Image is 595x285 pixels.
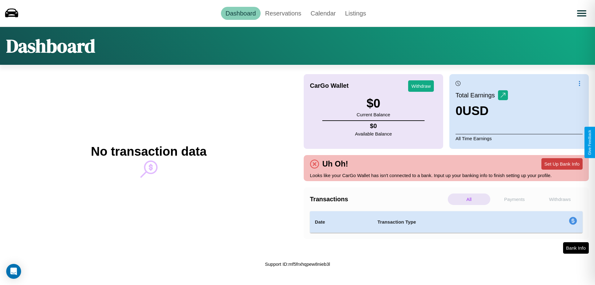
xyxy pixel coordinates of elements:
[340,7,371,20] a: Listings
[310,196,446,203] h4: Transactions
[221,7,261,20] a: Dashboard
[357,110,390,119] p: Current Balance
[448,194,490,205] p: All
[6,264,21,279] div: Open Intercom Messenger
[539,194,581,205] p: Withdraws
[456,104,508,118] h3: 0 USD
[261,7,306,20] a: Reservations
[588,130,592,155] div: Give Feedback
[493,194,536,205] p: Payments
[456,90,498,101] p: Total Earnings
[377,218,518,226] h4: Transaction Type
[355,130,392,138] p: Available Balance
[315,218,368,226] h4: Date
[306,7,340,20] a: Calendar
[541,158,583,170] button: Set Up Bank Info
[310,82,349,89] h4: CarGo Wallet
[319,159,351,168] h4: Uh Oh!
[456,134,583,143] p: All Time Earnings
[563,242,589,254] button: Bank Info
[573,5,590,22] button: Open menu
[310,171,583,180] p: Looks like your CarGo Wallet has isn't connected to a bank. Input up your banking info to finish ...
[265,260,330,268] p: Support ID: mf5frxhqpew8nieb3l
[310,211,583,233] table: simple table
[408,80,434,92] button: Withdraw
[6,33,95,59] h1: Dashboard
[357,96,390,110] h3: $ 0
[91,145,206,158] h2: No transaction data
[355,122,392,130] h4: $ 0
